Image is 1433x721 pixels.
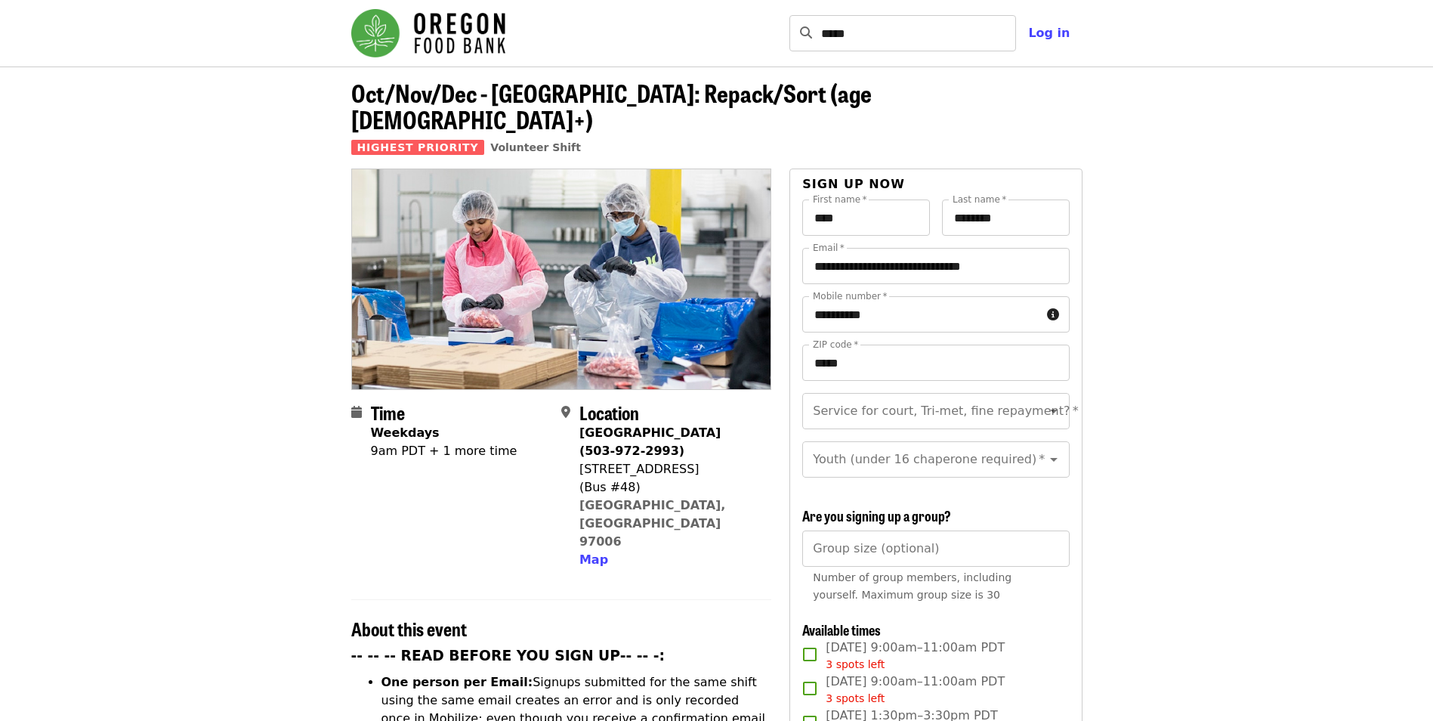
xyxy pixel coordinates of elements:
input: [object Object] [802,531,1069,567]
label: Email [813,243,845,252]
span: Time [371,399,405,425]
span: Highest Priority [351,140,485,155]
i: map-marker-alt icon [561,405,570,419]
i: search icon [800,26,812,40]
strong: -- -- -- READ BEFORE YOU SIGN UP-- -- -: [351,648,666,664]
span: Log in [1028,26,1070,40]
span: 3 spots left [826,658,885,670]
span: Are you signing up a group? [802,506,951,525]
input: ZIP code [802,345,1069,381]
label: Mobile number [813,292,887,301]
label: First name [813,195,867,204]
span: [DATE] 9:00am–11:00am PDT [826,673,1005,707]
div: (Bus #48) [579,478,759,497]
span: Available times [802,620,881,639]
a: Volunteer Shift [490,141,581,153]
strong: Weekdays [371,425,440,440]
span: Oct/Nov/Dec - [GEOGRAPHIC_DATA]: Repack/Sort (age [DEMOGRAPHIC_DATA]+) [351,75,872,137]
span: Number of group members, including yourself. Maximum group size is 30 [813,571,1011,601]
span: Location [579,399,639,425]
button: Map [579,551,608,569]
div: 9am PDT + 1 more time [371,442,517,460]
span: [DATE] 9:00am–11:00am PDT [826,639,1005,673]
button: Log in [1016,18,1082,48]
input: First name [802,200,930,236]
input: Mobile number [802,296,1040,333]
a: [GEOGRAPHIC_DATA], [GEOGRAPHIC_DATA] 97006 [579,498,726,549]
span: About this event [351,615,467,642]
label: Last name [953,195,1006,204]
input: Search [821,15,1016,51]
span: 3 spots left [826,692,885,704]
i: calendar icon [351,405,362,419]
i: circle-info icon [1047,308,1059,322]
input: Last name [942,200,1070,236]
button: Open [1043,449,1064,470]
strong: [GEOGRAPHIC_DATA] (503-972-2993) [579,425,721,458]
button: Open [1043,401,1064,422]
span: Sign up now [802,177,905,191]
span: Map [579,552,608,567]
img: Oregon Food Bank - Home [351,9,505,57]
div: [STREET_ADDRESS] [579,460,759,478]
label: ZIP code [813,340,858,349]
input: Email [802,248,1069,284]
strong: One person per Email: [381,675,533,689]
img: Oct/Nov/Dec - Beaverton: Repack/Sort (age 10+) organized by Oregon Food Bank [352,169,771,388]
